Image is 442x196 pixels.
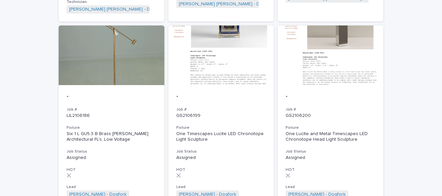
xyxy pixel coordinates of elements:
[286,167,375,172] h3: HOT
[286,131,375,142] div: One Lucite and Metal Timescapes LED Chronotope Head Light Sculpture
[176,93,266,100] p: -
[67,167,156,172] h3: HOT
[286,107,375,112] h3: Job #
[176,113,266,119] p: GS2106199
[176,167,266,172] h3: HOT
[67,155,156,161] p: Assigned
[67,113,156,119] p: LIL2106186
[67,107,156,112] h3: Job #
[176,107,266,112] h3: Job #
[67,93,156,100] p: -
[67,149,156,154] h3: Job Status
[176,149,266,154] h3: Job Status
[176,155,266,161] p: Assigned
[286,93,375,100] p: -
[286,149,375,154] h3: Job Status
[286,155,375,161] p: Assigned
[69,7,191,12] a: [PERSON_NAME] [PERSON_NAME] - Dogfork - Technician
[67,131,156,142] div: Six 1 L GU5.3 B Brass [PERSON_NAME] Architectural FL's, Low Voltage
[176,125,266,130] h3: Fixture
[176,131,266,142] div: One Timescapes Lucite LED Chronotope Light Sculpture
[176,184,266,190] h3: Lead
[286,125,375,130] h3: Fixture
[67,125,156,130] h3: Fixture
[179,1,300,7] a: [PERSON_NAME] [PERSON_NAME] - Dogfork - Technician
[286,184,375,190] h3: Lead
[67,184,156,190] h3: Lead
[286,113,375,119] p: GS2106200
